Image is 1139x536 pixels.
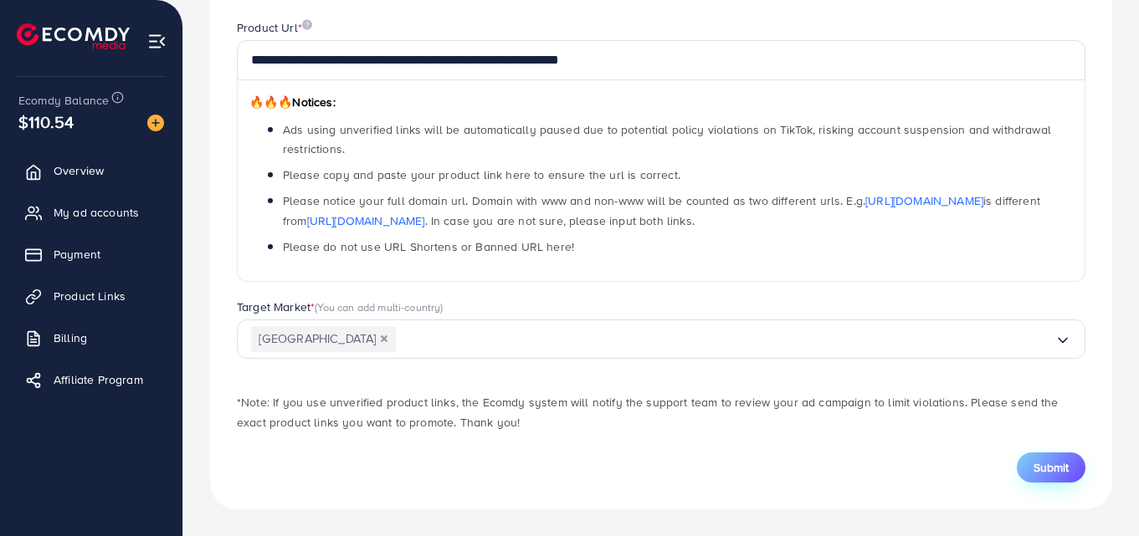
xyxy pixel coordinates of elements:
[13,279,170,313] a: Product Links
[13,363,170,396] a: Affiliate Program
[13,321,170,355] a: Billing
[396,326,1054,352] input: Search for option
[283,121,1051,157] span: Ads using unverified links will be automatically paused due to potential policy violations on Tik...
[302,19,312,30] img: image
[237,319,1085,359] div: Search for option
[283,238,574,255] span: Please do not use URL Shortens or Banned URL here!
[315,299,443,314] span: (You can add multi-country)
[54,288,126,304] span: Product Links
[147,115,164,131] img: image
[54,371,143,388] span: Affiliate Program
[54,246,100,263] span: Payment
[380,334,388,343] button: Deselect Pakistan
[249,94,336,110] span: Notices:
[237,392,1085,432] p: *Note: If you use unverified product links, the Ecomdy system will notify the support team to rev...
[251,326,396,352] span: [GEOGRAPHIC_DATA]
[54,162,104,179] span: Overview
[13,154,170,187] a: Overview
[237,19,312,36] label: Product Url
[1068,461,1126,523] iframe: Chat
[147,32,167,51] img: menu
[307,212,425,229] a: [URL][DOMAIN_NAME]
[249,94,292,110] span: 🔥🔥🔥
[54,204,139,221] span: My ad accounts
[1034,459,1069,476] span: Submit
[1017,452,1085,482] button: Submit
[237,299,444,315] label: Target Market
[18,110,74,134] span: $110.54
[13,196,170,229] a: My ad accounts
[13,237,170,271] a: Payment
[865,192,983,209] a: [URL][DOMAIN_NAME]
[54,329,87,346] span: Billing
[283,192,1040,228] span: Please notice your full domain url. Domain with www and non-www will be counted as two different ...
[17,23,130,49] img: logo
[283,166,680,183] span: Please copy and paste your product link here to ensure the url is correct.
[18,92,109,109] span: Ecomdy Balance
